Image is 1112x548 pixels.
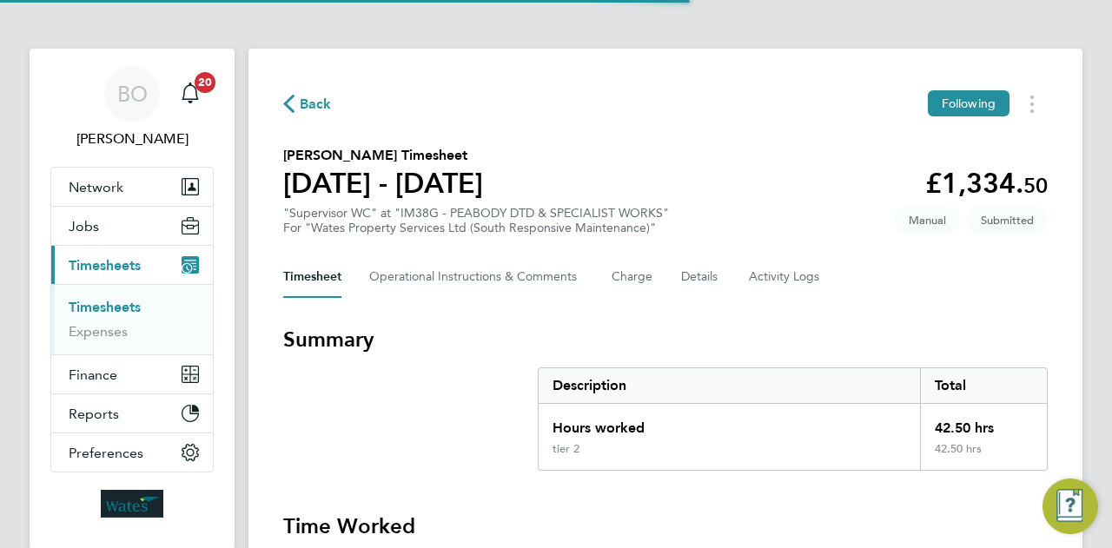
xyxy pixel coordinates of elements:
[967,206,1048,234] span: This timesheet is Submitted.
[895,206,960,234] span: This timesheet was manually created.
[69,299,141,315] a: Timesheets
[920,442,1047,470] div: 42.50 hrs
[300,94,332,115] span: Back
[69,218,99,234] span: Jobs
[51,168,213,206] button: Network
[51,207,213,245] button: Jobs
[51,284,213,354] div: Timesheets
[283,221,669,235] div: For "Wates Property Services Ltd (South Responsive Maintenance)"
[69,366,117,383] span: Finance
[539,368,920,403] div: Description
[69,406,119,422] span: Reports
[920,368,1047,403] div: Total
[283,166,483,201] h1: [DATE] - [DATE]
[1042,479,1098,534] button: Engage Resource Center
[920,404,1047,442] div: 42.50 hrs
[283,326,1048,353] h3: Summary
[942,96,996,111] span: Following
[539,404,920,442] div: Hours worked
[538,367,1048,471] div: Summary
[69,257,141,274] span: Timesheets
[50,129,214,149] span: Barrie O'Hare
[69,323,128,340] a: Expenses
[51,355,213,393] button: Finance
[51,246,213,284] button: Timesheets
[101,490,163,518] img: wates-logo-retina.png
[51,433,213,472] button: Preferences
[283,206,669,235] div: "Supervisor WC" at "IM38G - PEABODY DTD & SPECIALIST WORKS"
[925,167,1048,200] app-decimal: £1,334.
[283,145,483,166] h2: [PERSON_NAME] Timesheet
[749,256,822,298] button: Activity Logs
[283,256,341,298] button: Timesheet
[369,256,584,298] button: Operational Instructions & Comments
[50,66,214,149] a: BO[PERSON_NAME]
[928,90,1009,116] button: Following
[195,72,215,93] span: 20
[173,66,208,122] a: 20
[117,83,148,105] span: BO
[50,490,214,518] a: Go to home page
[283,93,332,115] button: Back
[51,394,213,432] button: Reports
[612,256,653,298] button: Charge
[553,442,579,456] div: tier 2
[681,256,721,298] button: Details
[283,512,1048,540] h3: Time Worked
[69,179,123,195] span: Network
[1023,173,1048,198] span: 50
[1016,90,1048,117] button: Timesheets Menu
[69,445,143,461] span: Preferences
